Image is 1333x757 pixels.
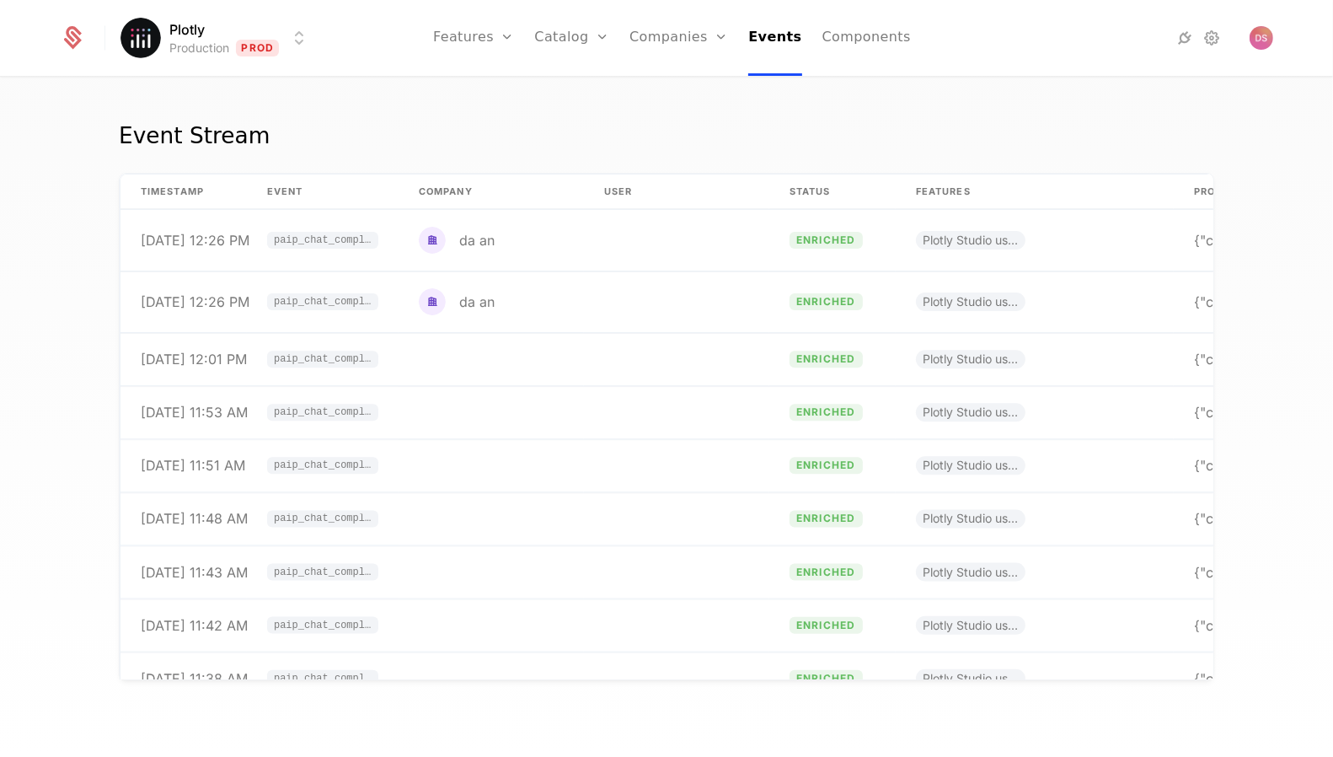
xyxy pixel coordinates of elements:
[790,351,863,368] span: enriched
[790,670,863,687] span: enriched
[141,405,248,419] div: [DATE] 11:53 AM
[274,297,372,307] span: paip_chat_completion_credit_flag
[267,404,378,421] span: paip_chat_completion_credit_flag
[274,407,372,417] span: paip_chat_completion_credit_flag
[274,461,372,471] span: paip_chat_completion_credit_flag
[916,293,1025,311] span: Plotly Studio usage
[141,459,245,473] div: [DATE] 11:51 AM
[141,234,249,247] div: [DATE] 12:26 PM
[790,511,863,528] span: enriched
[916,616,1025,635] span: Plotly Studio usage
[267,511,378,528] span: paip_chat_completion_credit_flag
[916,231,1025,250] span: Plotly Studio usage
[267,458,378,475] span: paip_chat_completion_credit_flag
[419,288,446,315] img: da an
[236,40,279,56] span: Prod
[274,674,372,684] span: paip_chat_completion_credit_flag
[119,119,270,153] div: Event Stream
[1175,28,1196,48] a: Integrations
[267,232,378,249] span: paip_chat_completion_credit_flag
[916,457,1025,475] span: Plotly Studio usage
[267,617,378,634] span: paip_chat_completion_credit_flag
[141,513,248,526] div: [DATE] 11:48 AM
[1194,459,1322,473] div: {"company":{"plotly_user_id":"04077898-abb0-4fb4-a
[126,19,309,56] button: Select environment
[916,350,1025,368] span: Plotly Studio usage
[399,174,584,210] th: Company
[790,232,863,249] span: enriched
[1194,352,1322,366] div: {"company":{"plotly_user_id":"9d21ea9e-4e20-4b66-b
[274,235,372,245] span: paip_chat_completion_credit_flag
[267,351,378,368] span: paip_chat_completion_credit_flag
[120,18,161,58] img: Plotly
[916,510,1025,529] span: Plotly Studio usage
[459,234,495,247] div: da an
[169,19,205,40] span: Plotly
[790,617,863,634] span: enriched
[247,174,399,210] th: Event
[267,670,378,687] span: paip_chat_completion_credit_flag
[274,354,372,364] span: paip_chat_completion_credit_flag
[916,403,1025,421] span: Plotly Studio usage
[1194,672,1322,685] div: {"company":{"plotly_user_id":"3ddd7893-fd24-4ce7-9
[274,620,372,631] span: paip_chat_completion_credit_flag
[1194,234,1322,247] div: {"company":{"plotly_user_id":"14ad390e-e3bd-4cd0-9
[267,293,378,310] span: paip_chat_completion_credit_flag
[141,295,249,309] div: [DATE] 12:26 PM
[141,619,248,632] div: [DATE] 11:42 AM
[896,174,1174,210] th: Features
[419,288,495,315] div: da an
[274,514,372,524] span: paip_chat_completion_credit_flag
[769,174,896,210] th: Status
[459,295,495,309] div: da an
[1250,26,1273,50] button: Open user button
[141,672,248,685] div: [DATE] 11:38 AM
[584,174,769,210] th: User
[274,567,372,577] span: paip_chat_completion_credit_flag
[120,174,247,210] th: timestamp
[1194,295,1322,309] div: {"company":{"plotly_user_id":"14ad390e-e3bd-4cd0-9
[267,564,378,581] span: paip_chat_completion_credit_flag
[419,227,495,254] div: da an
[419,227,446,254] img: da an
[1202,28,1223,48] a: Settings
[141,352,247,366] div: [DATE] 12:01 PM
[1194,566,1322,579] div: {"company":{"plotly_user_id":"fea30172-882e-4eb1-a
[141,566,248,579] div: [DATE] 11:43 AM
[790,564,863,581] span: enriched
[790,458,863,475] span: enriched
[1194,619,1322,632] div: {"company":{"plotly_user_id":"5dc9dfeb-3ebd-4a1f-8
[1250,26,1273,50] img: Daniel Anton Suchy
[916,669,1025,688] span: Plotly Studio usage
[1194,405,1322,419] div: {"company":{"plotly_user_id":"ebfa550b-9040-4b91-9
[916,563,1025,582] span: Plotly Studio usage
[790,404,863,421] span: enriched
[169,40,229,56] div: Production
[790,293,863,310] span: enriched
[1194,513,1322,526] div: {"company":{"plotly_user_id":"1a67e6c0-84a7-4efe-b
